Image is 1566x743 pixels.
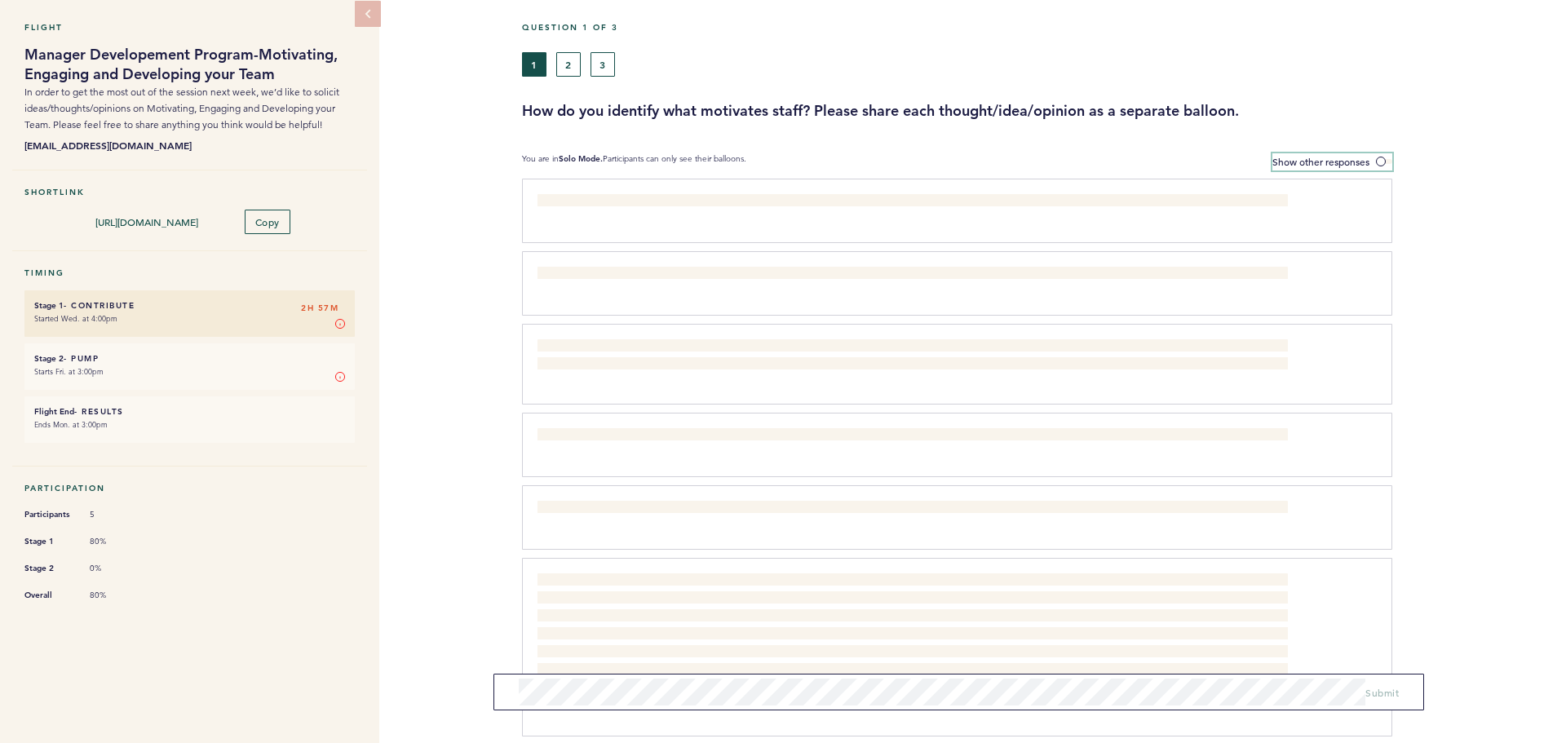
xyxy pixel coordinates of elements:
time: Ends Mon. at 3:00pm [34,419,108,430]
h5: Question 1 of 3 [522,22,1554,33]
small: Stage 2 [34,353,64,364]
b: Solo Mode. [559,153,603,164]
span: Submit [1365,686,1399,699]
h5: Shortlink [24,187,355,197]
time: Started Wed. at 4:00pm [34,313,117,324]
span: Stage 1 [24,533,73,550]
h6: - Pump [34,353,345,364]
time: Starts Fri. at 3:00pm [34,366,104,377]
span: I ask them what motivates them [537,196,675,209]
span: Create a safe environment, ask open-ended questions that encourage deeper reflection and sharing. [537,430,978,443]
h5: Timing [24,268,355,278]
p: You are in Participants can only see their balloons. [522,153,746,170]
h6: - Results [34,406,345,417]
small: Stage 1 [34,300,64,311]
span: Participants [24,506,73,523]
span: 5 [90,509,139,520]
h3: How do you identify what motivates staff? Please share each thought/idea/opinion as a separate ba... [522,101,1554,121]
span: 0% [90,563,139,574]
span: 80% [90,536,139,547]
span: L ipsu dolo sit ametconsecte adipisc eli sed doe temporin ut lab etdol magn al enimadmi v quisnos... [537,575,1290,702]
h1: Manager Developement Program-Motivating, Engaging and Developing your Team [24,45,355,84]
button: Copy [245,210,290,234]
span: Stage 2 [24,560,73,577]
span: 2H 57M [301,300,338,316]
button: Submit [1365,684,1399,701]
span: Taking notice of how they spend their "down time" while working, basically what projects are they... [537,502,1254,515]
button: 1 [522,52,546,77]
small: Flight End [34,406,74,417]
b: [EMAIL_ADDRESS][DOMAIN_NAME] [24,137,355,153]
h5: Flight [24,22,355,33]
span: Managers who want to motivate their employees better must first invest in the knowledge and appli... [537,341,1261,370]
h5: Participation [24,483,355,493]
span: In order to get the most out of the session next week, we’d like to solicit ideas/thoughts/opinio... [24,86,339,130]
span: I ask them about ongoing projects and try to get a sense of their genuine interest or lack thereof. [537,268,960,281]
span: Show other responses [1272,155,1369,168]
button: 3 [591,52,615,77]
span: Overall [24,587,73,604]
button: 2 [556,52,581,77]
span: Copy [255,215,280,228]
span: 80% [90,590,139,601]
h6: - Contribute [34,300,345,311]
